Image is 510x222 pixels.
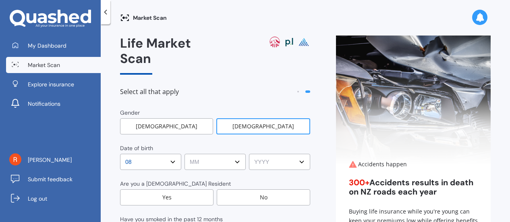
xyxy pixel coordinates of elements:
a: Notifications [6,96,101,112]
div: [DEMOGRAPHIC_DATA] [216,118,310,134]
div: Accidents happen [349,160,478,168]
img: pinnacle life logo [297,36,310,48]
span: Life Market Scan [120,36,225,67]
span: 300+ [349,177,369,188]
a: Log out [6,191,101,207]
img: Accidents happen [336,36,491,165]
a: Market Scan [6,57,101,73]
div: Market Scan [120,13,167,23]
div: No [217,189,310,205]
div: Accidents results in death on NZ roads each year [349,178,478,197]
img: aia logo [268,36,281,48]
span: My Dashboard [28,42,66,50]
img: ACg8ocJmfJIkrcNNXSeavGo9g1j0Lnx-BAG2bgiI6YxY3fUx1HrHeg=s96-c [9,153,21,165]
a: [PERSON_NAME] [6,152,101,168]
span: Explore insurance [28,80,74,88]
div: Yes [120,189,214,205]
span: [PERSON_NAME] [28,156,72,164]
a: Submit feedback [6,171,101,187]
div: [DEMOGRAPHIC_DATA] [120,118,213,134]
span: Notifications [28,100,60,108]
span: Log out [28,195,47,203]
a: Explore insurance [6,76,101,92]
span: Select all that apply [120,88,179,96]
img: partners life logo [283,36,296,48]
span: Submit feedback [28,175,73,183]
a: My Dashboard [6,38,101,54]
div: Date of birth [120,144,153,152]
div: Are you a [DEMOGRAPHIC_DATA] Resident [120,180,231,188]
span: Market Scan [28,61,60,69]
div: Gender [120,109,140,117]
